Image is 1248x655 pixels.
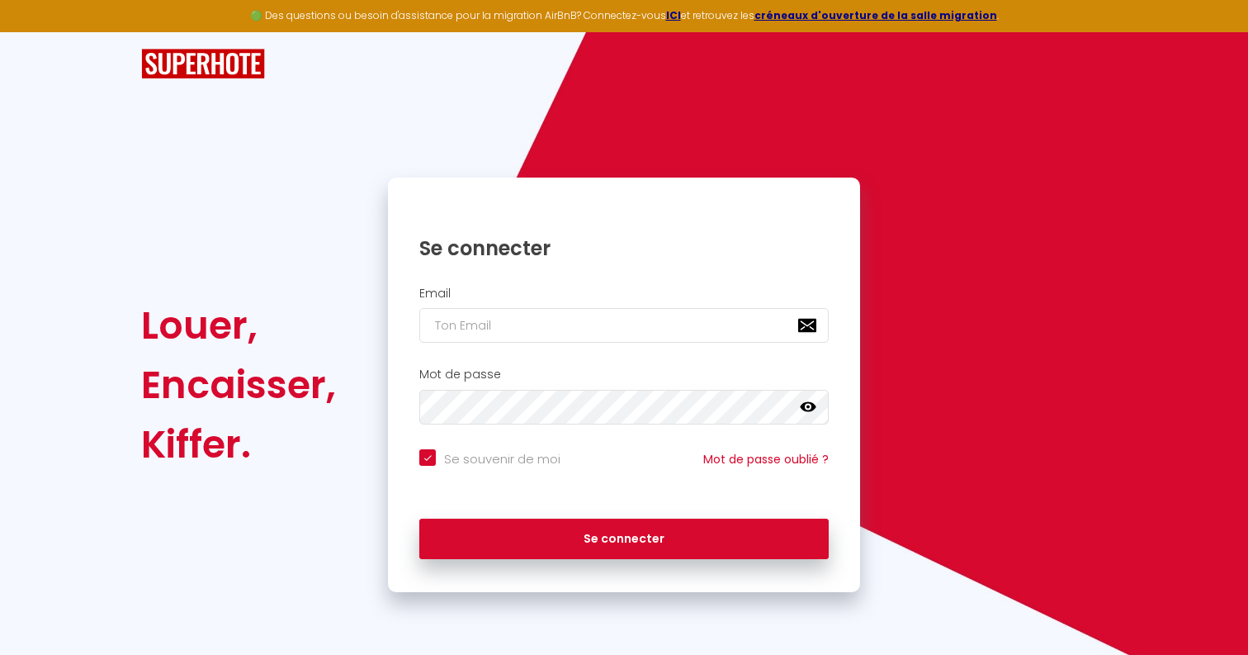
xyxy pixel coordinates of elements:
div: Encaisser, [141,355,336,415]
div: Kiffer. [141,415,336,474]
a: ICI [666,8,681,22]
img: SuperHote logo [141,49,265,79]
h1: Se connecter [419,235,829,261]
a: Mot de passe oublié ? [703,451,829,468]
div: Louer, [141,296,336,355]
input: Ton Email [419,308,829,343]
button: Se connecter [419,519,829,560]
h2: Email [419,287,829,301]
h2: Mot de passe [419,368,829,382]
a: créneaux d'ouverture de la salle migration [754,8,997,22]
